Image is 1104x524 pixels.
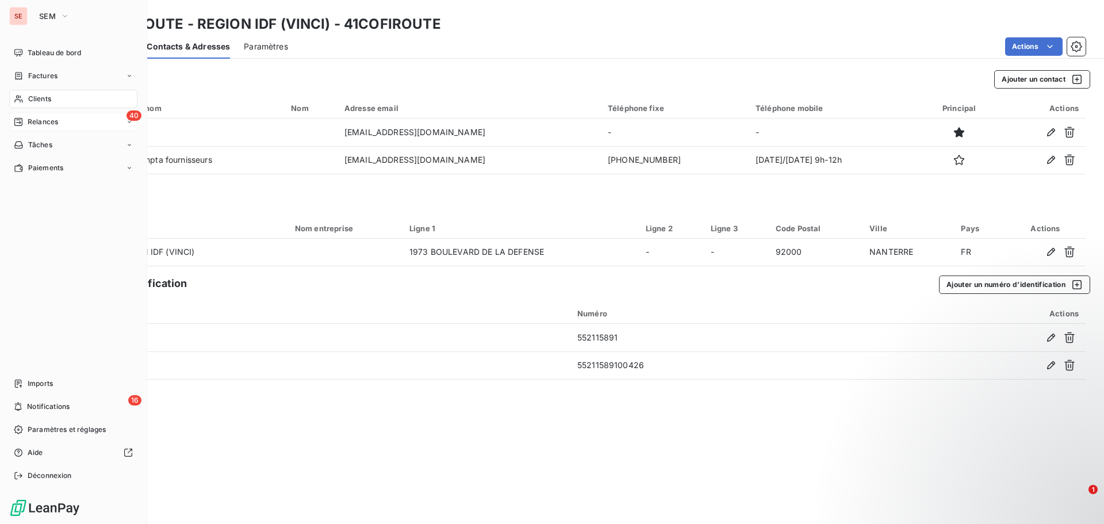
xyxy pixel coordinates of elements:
[101,14,441,35] h3: COFIROUTE - REGION IDF (VINCI) - 41COFIROUTE
[601,146,749,174] td: [PHONE_NUMBER]
[55,351,570,379] td: SIRET
[133,104,277,113] div: Prénom
[28,424,106,435] span: Paramètres et réglages
[28,447,43,458] span: Aide
[39,12,56,21] span: SEM
[55,239,288,266] td: COFIROUTE - REGION IDF (VINCI)
[402,239,639,266] td: 1973 BOULEVARD DE LA DEFENSE
[749,146,919,174] td: [DATE]/[DATE] 9h-12h
[608,104,742,113] div: Téléphone fixe
[926,104,992,113] div: Principal
[244,41,288,52] span: Paramètres
[1065,485,1092,512] iframe: Intercom live chat
[711,224,762,233] div: Ligne 3
[409,224,632,233] div: Ligne 1
[862,239,954,266] td: NANTERRE
[62,308,563,319] div: Type
[749,118,919,146] td: -
[570,324,887,351] td: 552115891
[874,412,1104,493] iframe: Intercom notifications message
[27,401,70,412] span: Notifications
[126,146,284,174] td: Compta fournisseurs
[28,48,81,58] span: Tableau de bord
[704,239,769,266] td: -
[601,118,749,146] td: -
[776,224,856,233] div: Code Postal
[1006,104,1079,113] div: Actions
[1088,485,1098,494] span: 1
[577,309,880,318] div: Numéro
[338,118,601,146] td: [EMAIL_ADDRESS][DOMAIN_NAME]
[147,41,230,52] span: Contacts & Adresses
[344,104,594,113] div: Adresse email
[939,276,1090,294] button: Ajouter un numéro d’identification
[55,324,570,351] td: SIREN
[295,224,396,233] div: Nom entreprise
[9,7,28,25] div: SE
[994,70,1090,89] button: Ajouter un contact
[291,104,331,113] div: Nom
[1005,37,1063,56] button: Actions
[62,224,281,233] div: Destinataire
[28,378,53,389] span: Imports
[338,146,601,174] td: [EMAIL_ADDRESS][DOMAIN_NAME]
[28,94,51,104] span: Clients
[9,499,80,517] img: Logo LeanPay
[646,224,697,233] div: Ligne 2
[128,395,141,406] span: 16
[570,351,887,379] td: 55211589100426
[28,117,58,127] span: Relances
[9,443,137,462] a: Aide
[28,71,57,81] span: Factures
[28,163,63,173] span: Paiements
[28,471,72,481] span: Déconnexion
[28,140,52,150] span: Tâches
[869,224,947,233] div: Ville
[961,224,998,233] div: Pays
[639,239,704,266] td: -
[894,309,1079,318] div: Actions
[1012,224,1079,233] div: Actions
[954,239,1005,266] td: FR
[126,110,141,121] span: 40
[756,104,912,113] div: Téléphone mobile
[769,239,862,266] td: 92000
